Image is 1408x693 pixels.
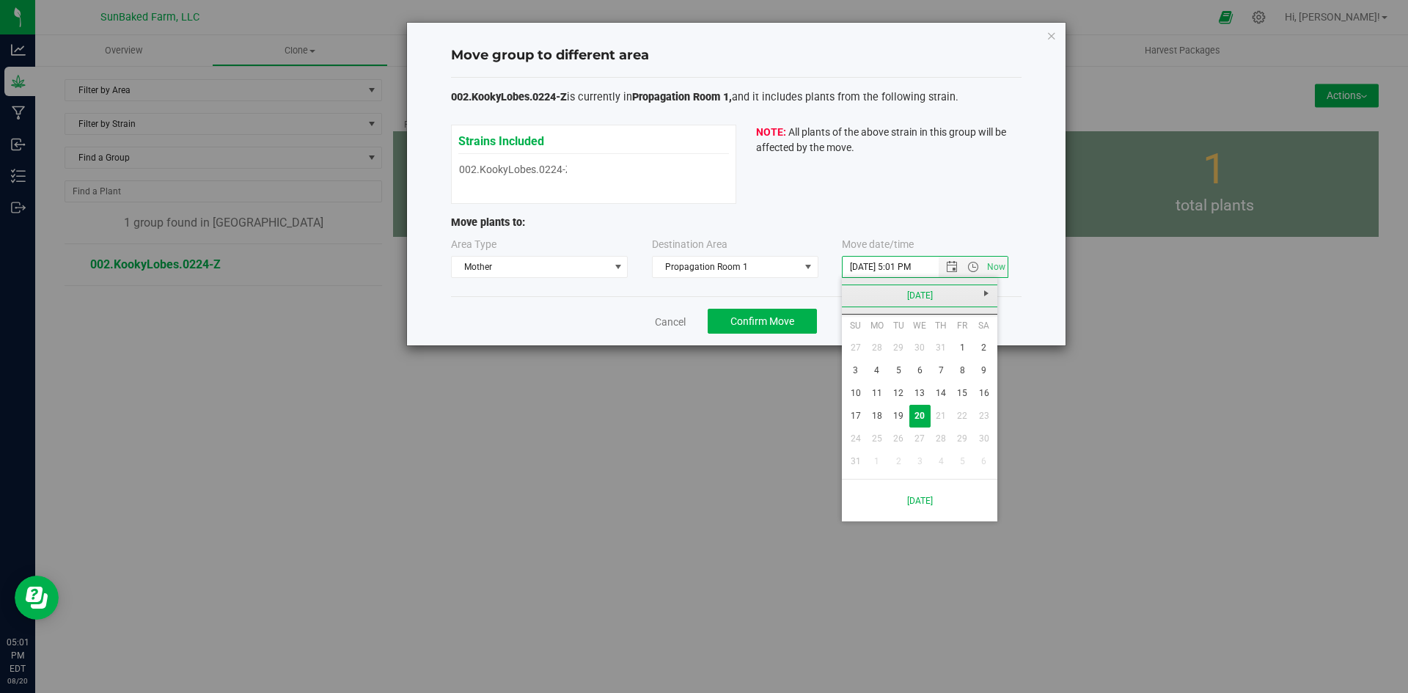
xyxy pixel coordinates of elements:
label: Move date/time [842,237,914,252]
th: Thursday [931,315,952,337]
a: 10 [845,382,866,405]
span: Confirm Move [730,315,794,327]
a: 15 [952,382,973,405]
a: 30 [909,337,931,359]
th: Sunday [845,315,866,337]
span: Propagation Room 1 [653,257,799,277]
a: 9 [973,359,994,382]
iframe: Resource center [15,576,59,620]
a: 14 [931,382,952,405]
h4: Move group to different area [451,46,1022,65]
span: All plants of the above strain in this group will be affected by the move. [756,126,1006,153]
span: 002.KookyLobes.0224-Z [451,91,567,103]
a: 12 [887,382,909,405]
a: [DATE] [841,285,999,307]
span: Open the time view [961,261,986,273]
a: 19 [887,405,909,428]
a: 29 [887,337,909,359]
th: Tuesday [887,315,909,337]
a: 11 [866,382,887,405]
a: 17 [845,405,866,428]
a: 3 [845,359,866,382]
p: is currently in and it includes plants from the following [451,89,1022,106]
span: Strains Included [458,126,544,148]
a: 13 [909,382,931,405]
th: Friday [952,315,973,337]
a: 1 [952,337,973,359]
a: 5 [887,359,909,382]
a: 7 [931,359,952,382]
a: 20 [909,405,931,428]
label: Area Type [451,237,496,252]
a: 16 [973,382,994,405]
th: Monday [866,315,887,337]
a: Next [975,282,997,304]
span: Move plants to: [451,216,525,229]
span: Propagation Room 1, [632,91,732,103]
th: Saturday [973,315,994,337]
b: NOTE: [756,126,786,138]
a: 28 [866,337,887,359]
label: Destination Area [652,237,727,252]
a: Previous [842,282,865,304]
span: Open the date view [939,261,964,273]
th: Wednesday [909,315,931,337]
a: 31 [931,337,952,359]
a: 8 [952,359,973,382]
button: Confirm Move [708,309,817,334]
a: 2 [973,337,994,359]
a: 27 [845,337,866,359]
a: [DATE] [850,485,989,516]
span: strain. [928,91,958,103]
td: Current focused date is 8/20/2025 [909,405,931,428]
a: 4 [866,359,887,382]
span: Set Current date [984,257,1009,278]
span: Mother [452,257,609,277]
a: Cancel [655,315,686,329]
a: 6 [909,359,931,382]
a: 18 [866,405,887,428]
